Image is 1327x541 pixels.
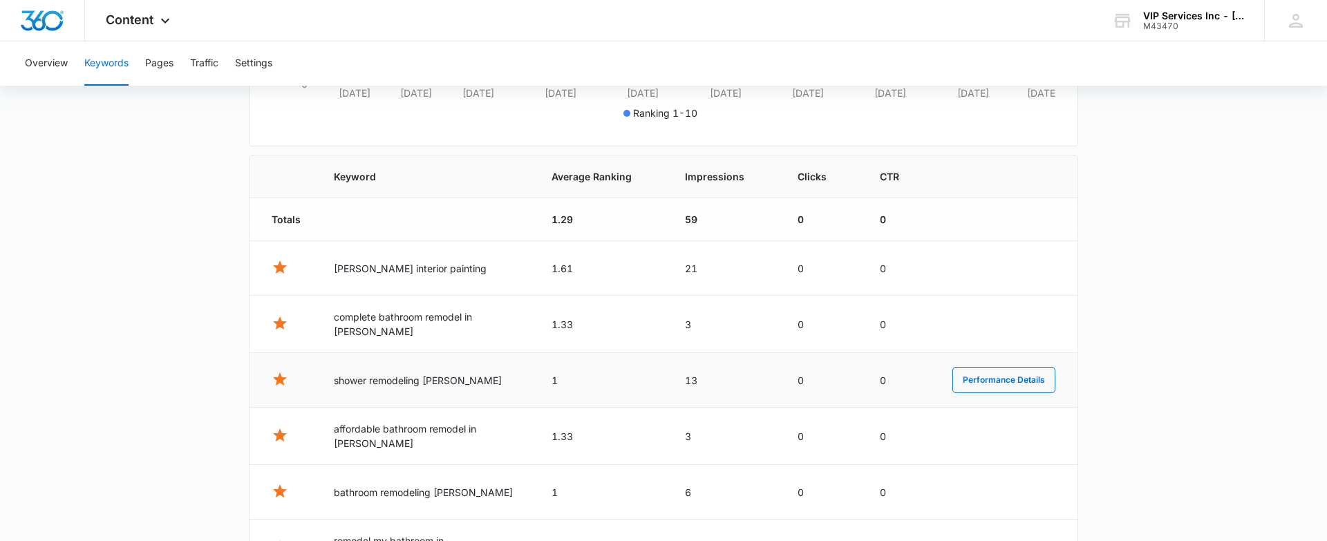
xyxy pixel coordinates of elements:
[145,41,173,86] button: Pages
[339,87,370,99] tspan: [DATE]
[317,296,535,353] td: complete bathroom remodel in [PERSON_NAME]
[317,465,535,520] td: bathroom remodeling [PERSON_NAME]
[535,353,668,408] td: 1
[535,408,668,465] td: 1.33
[334,169,498,184] span: Keyword
[792,87,824,99] tspan: [DATE]
[957,87,989,99] tspan: [DATE]
[668,198,781,241] td: 59
[1027,87,1059,99] tspan: [DATE]
[952,367,1055,393] button: Performance Details
[250,198,317,241] td: Totals
[668,353,781,408] td: 13
[545,87,576,99] tspan: [DATE]
[106,12,153,27] span: Content
[1143,10,1244,21] div: account name
[668,465,781,520] td: 6
[880,169,899,184] span: CTR
[863,465,936,520] td: 0
[781,408,863,465] td: 0
[535,198,668,241] td: 1.29
[863,241,936,296] td: 0
[781,241,863,296] td: 0
[462,87,494,99] tspan: [DATE]
[781,353,863,408] td: 0
[863,198,936,241] td: 0
[190,41,218,86] button: Traffic
[668,296,781,353] td: 3
[301,78,308,90] tspan: 0
[798,169,827,184] span: Clicks
[535,465,668,520] td: 1
[863,353,936,408] td: 0
[25,41,68,86] button: Overview
[668,241,781,296] td: 21
[1143,21,1244,31] div: account id
[552,169,632,184] span: Average Ranking
[781,198,863,241] td: 0
[863,296,936,353] td: 0
[400,87,432,99] tspan: [DATE]
[874,87,906,99] tspan: [DATE]
[317,241,535,296] td: [PERSON_NAME] interior painting
[235,41,272,86] button: Settings
[633,107,697,119] span: Ranking 1-10
[710,87,742,99] tspan: [DATE]
[685,169,744,184] span: Impressions
[781,296,863,353] td: 0
[317,408,535,465] td: affordable bathroom remodel in [PERSON_NAME]
[627,87,659,99] tspan: [DATE]
[668,408,781,465] td: 3
[84,41,129,86] button: Keywords
[863,408,936,465] td: 0
[535,241,668,296] td: 1.61
[781,465,863,520] td: 0
[535,296,668,353] td: 1.33
[317,353,535,408] td: shower remodeling [PERSON_NAME]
